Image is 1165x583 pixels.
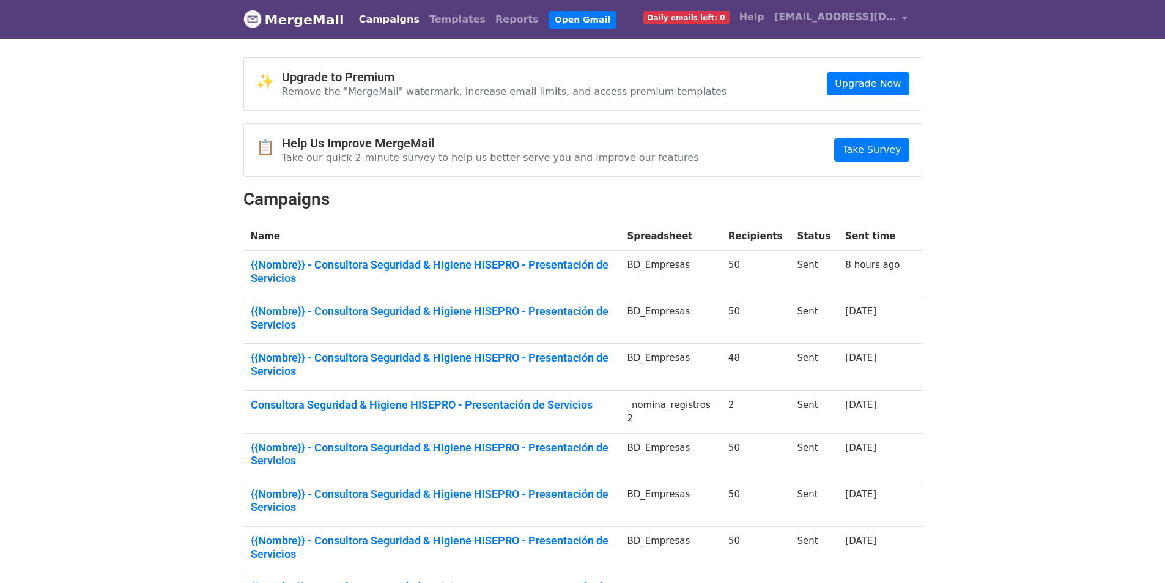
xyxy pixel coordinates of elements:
[251,534,613,560] a: {{Nombre}} - Consultora Seguridad & Higiene HISEPRO - Presentación de Servicios
[243,189,922,210] h2: Campaigns
[282,70,727,84] h4: Upgrade to Premium
[243,10,262,28] img: MergeMail logo
[790,251,838,297] td: Sent
[251,441,613,467] a: {{Nombre}} - Consultora Seguridad & Higiene HISEPRO - Presentación de Servicios
[256,139,282,157] span: 📋
[251,305,613,331] a: {{Nombre}} - Consultora Seguridad & Higiene HISEPRO - Presentación de Servicios
[721,390,790,433] td: 2
[721,222,790,251] th: Recipients
[790,344,838,390] td: Sent
[619,344,720,390] td: BD_Empresas
[790,527,838,573] td: Sent
[721,527,790,573] td: 50
[790,222,838,251] th: Status
[490,7,544,32] a: Reports
[251,488,613,514] a: {{Nombre}} - Consultora Seguridad & Higiene HISEPRO - Presentación de Servicios
[619,433,720,480] td: BD_Empresas
[845,442,876,453] a: [DATE]
[721,433,790,480] td: 50
[838,222,907,251] th: Sent time
[845,535,876,546] a: [DATE]
[619,527,720,573] td: BD_Empresas
[619,480,720,526] td: BD_Empresas
[354,7,424,32] a: Campaigns
[845,352,876,363] a: [DATE]
[834,138,909,162] a: Take Survey
[734,5,769,29] a: Help
[643,11,730,24] span: Daily emails left: 0
[845,399,876,410] a: [DATE]
[721,480,790,526] td: 50
[243,222,620,251] th: Name
[790,297,838,344] td: Sent
[619,297,720,344] td: BD_Empresas
[845,306,876,317] a: [DATE]
[251,258,613,284] a: {{Nombre}} - Consultora Seguridad & Higiene HISEPRO - Presentación de Servicios
[619,251,720,297] td: BD_Empresas
[619,222,720,251] th: Spreadsheet
[774,10,897,24] span: [EMAIL_ADDRESS][DOMAIN_NAME]
[282,85,727,98] p: Remove the "MergeMail" watermark, increase email limits, and access premium templates
[256,73,282,91] span: ✨
[549,11,616,29] a: Open Gmail
[790,480,838,526] td: Sent
[790,390,838,433] td: Sent
[282,151,699,164] p: Take our quick 2-minute survey to help us better serve you and improve our features
[721,297,790,344] td: 50
[243,7,344,32] a: MergeMail
[790,433,838,480] td: Sent
[769,5,912,34] a: [EMAIL_ADDRESS][DOMAIN_NAME]
[638,5,734,29] a: Daily emails left: 0
[282,136,699,150] h4: Help Us Improve MergeMail
[619,390,720,433] td: _nomina_registros2
[845,259,900,270] a: 8 hours ago
[251,398,613,412] a: Consultora Seguridad & Higiene HISEPRO - Presentación de Servicios
[845,489,876,500] a: [DATE]
[721,344,790,390] td: 48
[827,72,909,95] a: Upgrade Now
[424,7,490,32] a: Templates
[251,351,613,377] a: {{Nombre}} - Consultora Seguridad & Higiene HISEPRO - Presentación de Servicios
[721,251,790,297] td: 50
